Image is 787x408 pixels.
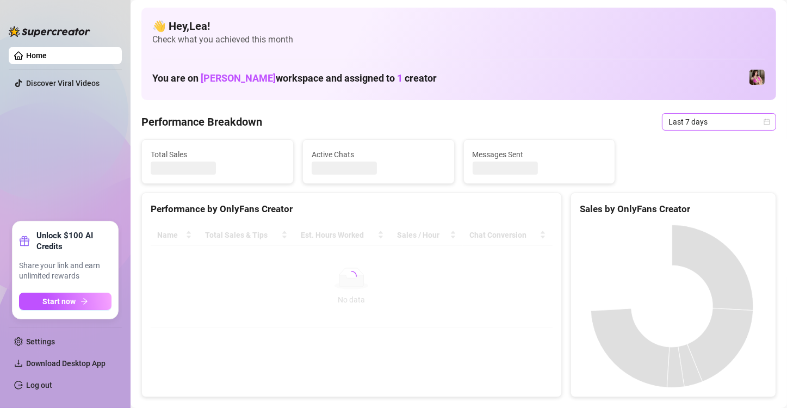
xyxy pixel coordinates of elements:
img: logo-BBDzfeDw.svg [9,26,90,37]
div: Performance by OnlyFans Creator [151,202,553,217]
span: calendar [764,119,770,125]
h4: Performance Breakdown [141,114,262,129]
span: Download Desktop App [26,359,106,368]
span: Messages Sent [473,149,606,160]
span: Start now [43,297,76,306]
span: Last 7 days [668,114,770,130]
span: gift [19,236,30,246]
button: Start nowarrow-right [19,293,111,310]
span: Active Chats [312,149,445,160]
span: loading [344,269,358,283]
div: Sales by OnlyFans Creator [580,202,767,217]
a: Settings [26,337,55,346]
span: Check what you achieved this month [152,34,765,46]
h1: You are on workspace and assigned to creator [152,72,437,84]
span: [PERSON_NAME] [201,72,276,84]
a: Log out [26,381,52,390]
img: Nanner [749,70,765,85]
span: download [14,359,23,368]
a: Discover Viral Videos [26,79,100,88]
span: arrow-right [80,298,88,305]
span: Share your link and earn unlimited rewards [19,261,111,282]
h4: 👋 Hey, Lea ! [152,18,765,34]
a: Home [26,51,47,60]
span: Total Sales [151,149,284,160]
strong: Unlock $100 AI Credits [36,230,111,252]
span: 1 [397,72,402,84]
